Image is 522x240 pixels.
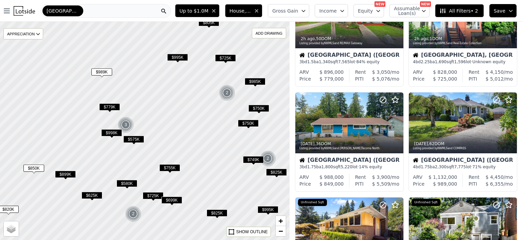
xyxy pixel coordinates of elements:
[161,196,182,204] span: $699K
[319,76,344,82] span: $ 779,000
[175,4,220,17] button: Up to $1.0M
[55,171,76,178] span: $899K
[268,4,309,17] button: Gross Gain
[82,192,102,202] div: $625K
[298,199,327,206] div: Unfinished Sqft
[413,181,424,187] div: Price
[125,206,142,222] img: g1.png
[299,157,399,164] div: [GEOGRAPHIC_DATA] ([GEOGRAPHIC_DATA])
[486,174,504,180] span: $ 4,450
[338,59,350,64] span: 7,565
[161,196,182,206] div: $699K
[319,59,330,64] span: 1,340
[433,69,457,75] span: $ 828,000
[279,217,283,225] span: +
[299,174,309,181] div: ARV
[413,52,418,58] img: House
[279,227,283,235] span: −
[167,54,188,61] span: $995K
[260,150,276,167] div: 2
[82,192,102,199] span: $625K
[47,7,79,14] span: [GEOGRAPHIC_DATA]
[215,54,236,62] span: $725K
[123,136,144,145] div: $575K
[23,165,44,174] div: $850K
[469,174,480,181] div: Rent
[413,174,422,181] div: ARV
[266,169,287,178] div: $825K
[117,180,137,190] div: $580K
[299,52,305,58] img: House
[413,75,424,82] div: Price
[245,78,265,85] span: $985K
[413,41,514,46] div: Listing provided by NWMLS and Real Estate Collection
[258,206,278,216] div: $995K
[413,147,514,151] div: Listing provided by NWMLS and COMPASS
[375,1,385,7] div: NEW
[355,75,364,82] div: PITI
[486,181,504,187] span: $ 6,355
[480,69,513,75] div: /mo
[179,7,208,14] span: Up to $1.0M
[118,117,134,133] img: g1.png
[14,6,35,16] img: Lotside
[435,165,447,169] span: 2,300
[55,171,76,181] div: $899K
[433,181,457,187] span: $ 989,000
[198,19,219,26] span: $805K
[301,36,315,41] time: 2025-08-23 00:39
[413,141,514,147] div: , 62 DOM
[364,181,399,187] div: /mo
[408,92,517,192] a: [DATE],62DOMListing provided byNWMLSand COMPASSHouse[GEOGRAPHIC_DATA] ([GEOGRAPHIC_DATA])4bd1.75b...
[355,181,364,187] div: PITI
[366,174,399,181] div: /mo
[299,69,309,75] div: ARV
[299,36,400,41] div: , 50 DOM
[413,36,514,41] div: , 1 DOM
[143,192,163,202] div: $725K
[243,156,264,163] span: $749K
[117,180,137,187] span: $580K
[355,174,366,181] div: Rent
[299,181,311,187] div: Price
[435,4,484,17] button: All Filters• 2
[91,68,112,75] span: $989K
[91,68,112,78] div: $989K
[207,209,227,219] div: $825K
[319,7,337,14] span: Income
[319,174,344,180] span: $ 988,000
[433,76,457,82] span: $ 725,000
[248,105,269,112] span: $750K
[125,206,141,222] div: 2
[143,192,163,199] span: $725K
[469,69,480,75] div: Rent
[319,69,344,75] span: $ 896,000
[245,78,265,88] div: $985K
[454,165,466,169] span: 7,775
[429,174,457,180] span: $ 1,132,000
[454,59,466,64] span: 1,596
[358,7,373,14] span: Equity
[299,52,399,59] div: [GEOGRAPHIC_DATA] ([GEOGRAPHIC_DATA])
[372,174,390,180] span: $ 3,900
[364,75,399,82] div: /mo
[99,103,120,113] div: $779K
[159,164,180,171] span: $755K
[299,141,400,147] div: , 36 DOM
[3,28,43,39] div: APPRECIATION
[236,229,268,235] div: SHOW OUTLINE
[394,6,416,16] span: Assumable Loan(s)
[159,164,180,174] div: $755K
[353,4,384,17] button: Equity
[389,4,430,17] button: Assumable Loan(s)
[477,75,513,82] div: /mo
[238,120,259,127] span: $750K
[123,136,144,143] span: $575K
[252,28,286,38] div: ADD DRAWING
[299,75,311,82] div: Price
[366,69,399,75] div: /mo
[215,54,236,64] div: $725K
[295,92,403,192] a: [DATE],36DOMListing provided byNWMLSand [PERSON_NAME]Tacoma NorthHouse[GEOGRAPHIC_DATA] ([GEOGRAP...
[258,206,278,213] span: $995K
[299,164,399,170] div: 3 bd 1.75 ba sqft lot · 14% equity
